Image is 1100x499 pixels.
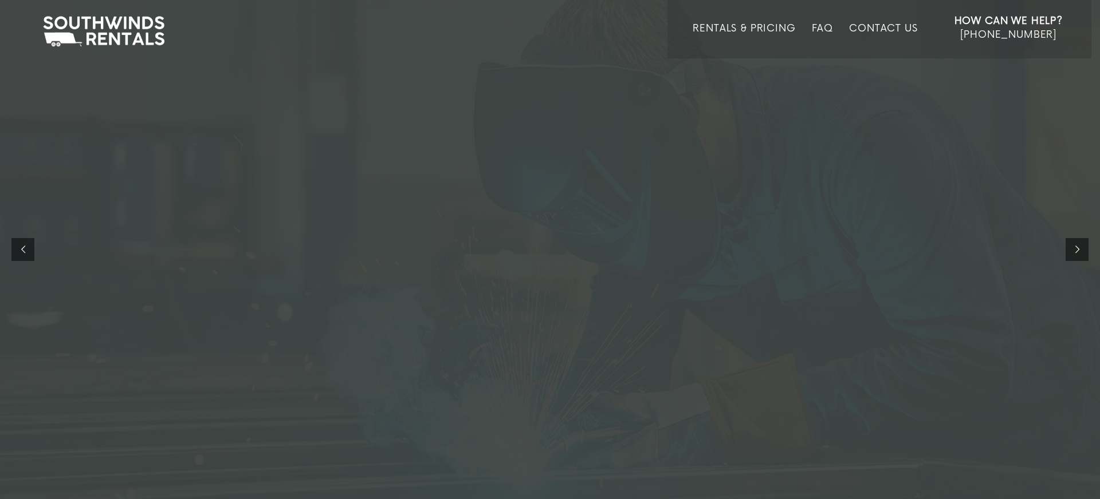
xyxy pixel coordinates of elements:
[693,23,795,58] a: Rentals & Pricing
[37,14,170,49] img: Southwinds Rentals Logo
[954,15,1063,27] strong: How Can We Help?
[954,14,1063,50] a: How Can We Help? [PHONE_NUMBER]
[849,23,917,58] a: Contact Us
[960,29,1056,41] span: [PHONE_NUMBER]
[812,23,834,58] a: FAQ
